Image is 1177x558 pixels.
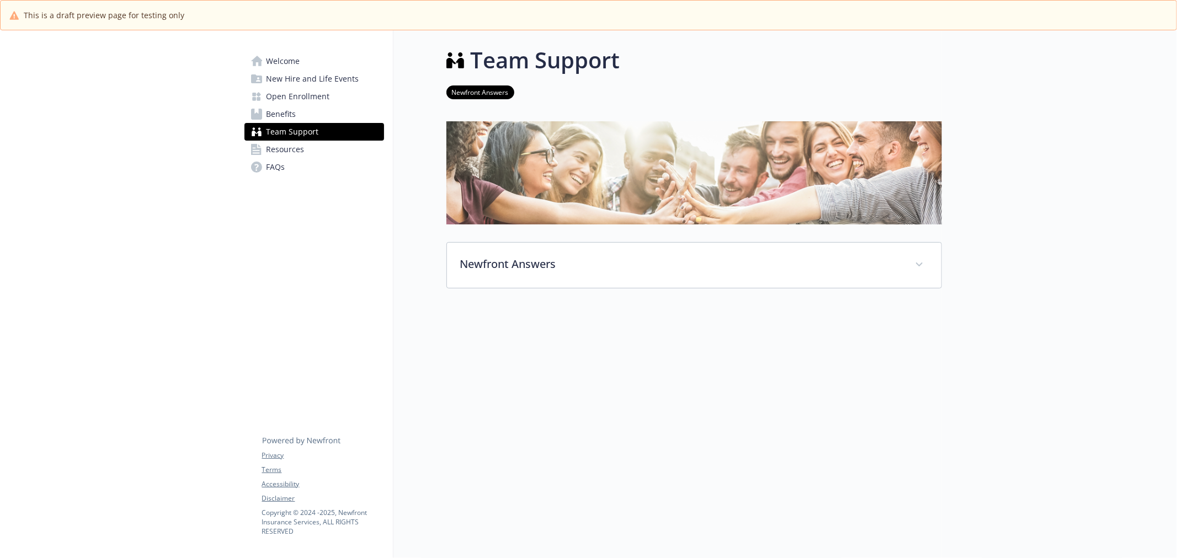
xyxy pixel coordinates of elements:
span: Team Support [267,123,319,141]
a: Team Support [244,123,384,141]
a: Privacy [262,450,384,460]
a: FAQs [244,158,384,176]
a: Newfront Answers [446,87,514,97]
div: Newfront Answers [447,243,941,288]
span: Benefits [267,105,296,123]
span: FAQs [267,158,285,176]
span: Welcome [267,52,300,70]
a: Open Enrollment [244,88,384,105]
a: Welcome [244,52,384,70]
span: New Hire and Life Events [267,70,359,88]
h1: Team Support [471,44,620,77]
img: team support page banner [446,121,942,224]
a: New Hire and Life Events [244,70,384,88]
a: Resources [244,141,384,158]
a: Benefits [244,105,384,123]
span: Resources [267,141,305,158]
a: Terms [262,465,384,475]
a: Disclaimer [262,493,384,503]
span: This is a draft preview page for testing only [24,9,184,21]
a: Accessibility [262,479,384,489]
p: Copyright © 2024 - 2025 , Newfront Insurance Services, ALL RIGHTS RESERVED [262,508,384,536]
span: Open Enrollment [267,88,330,105]
p: Newfront Answers [460,256,902,272]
